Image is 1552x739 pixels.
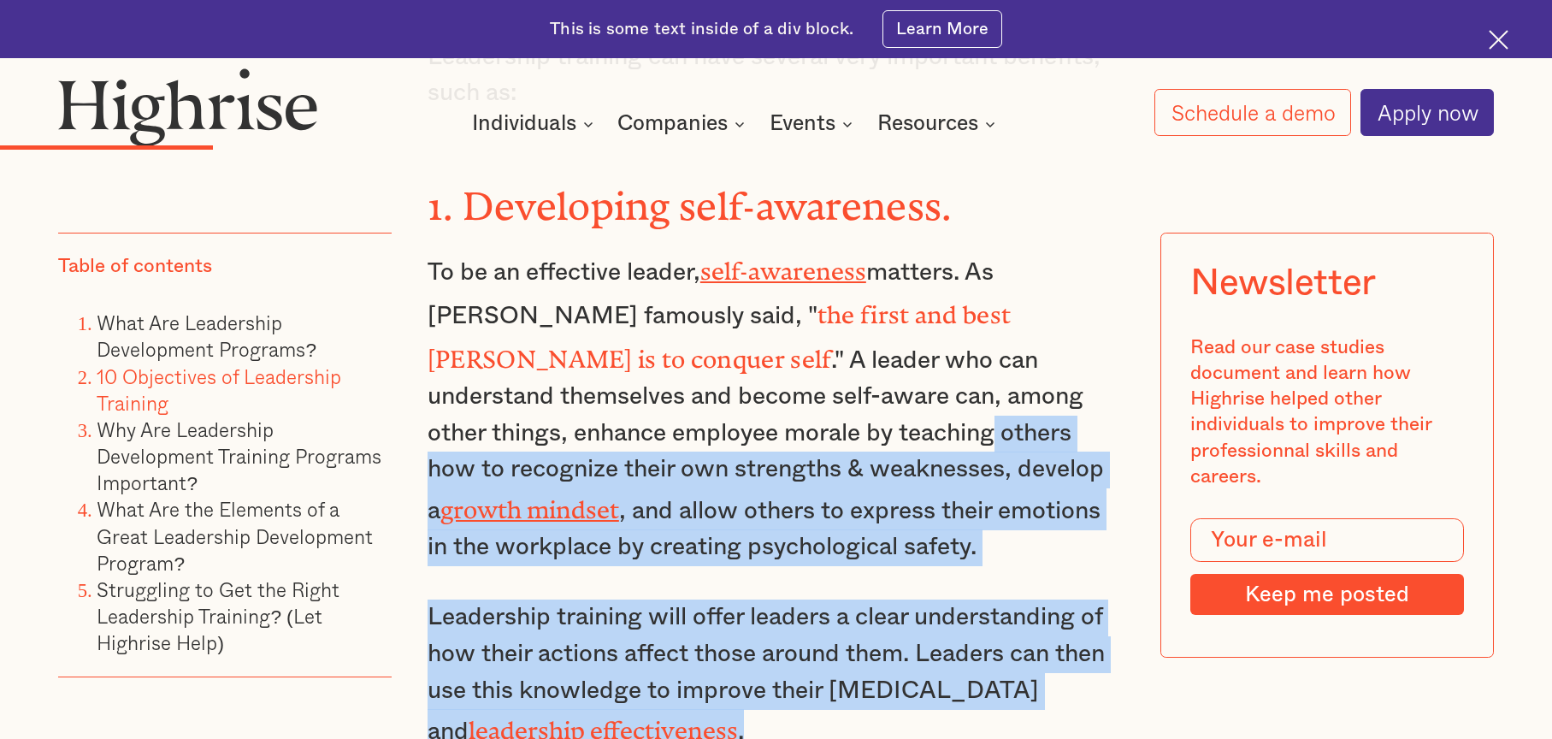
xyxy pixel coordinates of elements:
a: leadership effectiveness [469,717,738,732]
input: Keep me posted [1190,574,1464,615]
a: self-awareness [700,257,866,273]
img: Highrise logo [58,68,317,146]
div: Resources [877,114,1000,134]
div: Resources [877,114,978,134]
a: Apply now [1360,89,1494,136]
a: 10 Objectives of Leadership Training [97,361,341,417]
a: What Are Leadership Development Programs? [97,308,316,364]
div: Table of contents [58,253,212,279]
a: Struggling to Get the Right Leadership Training? (Let Highrise Help) [97,575,339,658]
div: Companies [617,114,728,134]
div: Individuals [472,114,599,134]
div: Individuals [472,114,576,134]
div: Events [770,114,835,134]
a: What Are the Elements of a Great Leadership Development Program? [97,494,373,577]
p: To be an effective leader, matters. As [PERSON_NAME] famously said, " ." A leader who can underst... [428,250,1124,566]
div: This is some text inside of a div block. [550,18,853,41]
div: Events [770,114,858,134]
strong: the first and best [PERSON_NAME] is to conquer self [428,301,1011,361]
strong: 1. Developing self-awareness. [428,184,953,209]
a: Why Are Leadership Development Training Programs Important? [97,415,381,498]
div: Companies [617,114,750,134]
div: Read our case studies document and learn how Highrise helped other individuals to improve their p... [1190,334,1464,489]
form: Modal Form [1190,518,1464,615]
a: Learn More [882,10,1001,47]
img: Cross icon [1489,30,1508,50]
div: Newsletter [1190,263,1376,304]
a: growth mindset [440,496,619,511]
input: Your e-mail [1190,518,1464,562]
a: Schedule a demo [1154,89,1351,136]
